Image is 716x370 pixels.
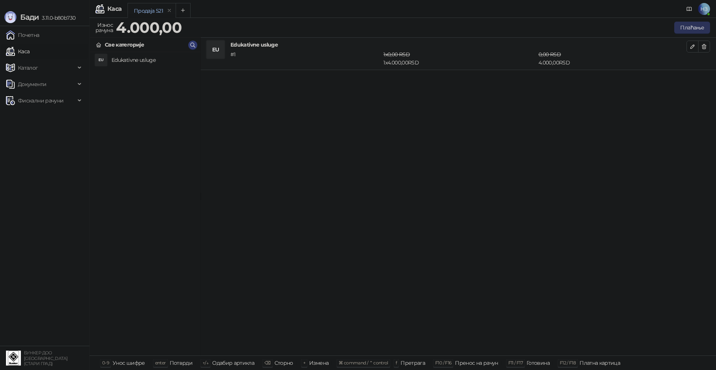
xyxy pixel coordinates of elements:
span: + [303,360,305,366]
span: F10 / F16 [435,360,451,366]
div: EU [207,41,224,58]
a: Почетна [6,28,40,42]
h4: Edukativne usluge [112,54,194,66]
span: Документи [18,77,46,92]
div: Измена [309,358,329,368]
span: НЗ [698,3,710,15]
button: Плаћање [674,22,710,34]
div: Унос шифре [113,358,145,368]
div: Сторно [274,358,293,368]
span: ↑/↓ [202,360,208,366]
span: ⌘ command / ⌃ control [339,360,388,366]
span: 0-9 [102,360,109,366]
span: F11 / F17 [508,360,523,366]
div: Готовина [527,358,550,368]
span: f [396,360,397,366]
div: Пренос на рачун [455,358,498,368]
button: remove [164,7,174,14]
span: 3.11.0-b80b730 [39,15,75,21]
a: Документација [683,3,695,15]
strong: 4.000,00 [116,18,182,37]
span: Бади [20,13,39,22]
div: Платна картица [580,358,620,368]
div: EU [95,54,107,66]
span: Фискални рачуни [18,93,63,108]
div: Износ рачуна [94,20,114,35]
div: Каса [107,6,122,12]
small: БУНКЕР ДОО [GEOGRAPHIC_DATA] (СТАРИ ГРАД) [24,350,67,366]
span: ⌫ [264,360,270,366]
button: Add tab [176,3,191,18]
span: F12 / F18 [560,360,576,366]
img: 64x64-companyLogo-d200c298-da26-4023-afd4-f376f589afb5.jpeg [6,351,21,366]
div: Претрага [401,358,425,368]
span: Каталог [18,60,38,75]
a: Каса [6,44,29,59]
h4: Edukativne usluge [230,41,687,49]
div: Све категорије [105,41,144,49]
div: 1 x 4.000,00 RSD [382,50,537,67]
div: grid [90,52,200,355]
span: 0,00 RSD [538,51,561,58]
div: Одабир артикла [212,358,254,368]
div: # 1 [229,50,382,67]
img: Logo [4,11,16,23]
span: enter [155,360,166,366]
span: 1 x 0,00 RSD [383,51,410,58]
div: 4.000,00 RSD [537,50,688,67]
div: Продаја 521 [134,7,163,15]
div: Потврди [170,358,193,368]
